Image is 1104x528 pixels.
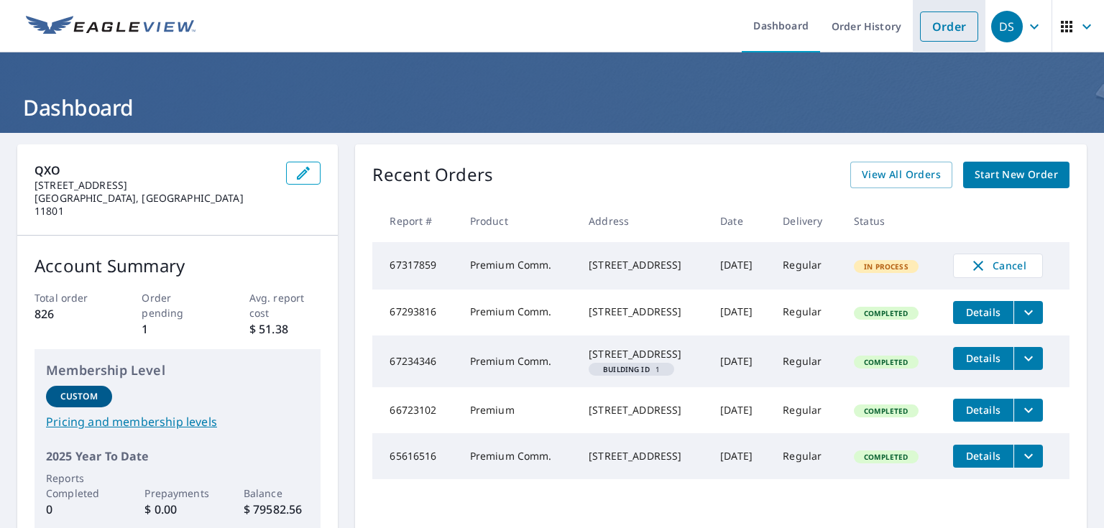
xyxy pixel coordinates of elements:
[594,366,668,373] span: 1
[1013,399,1043,422] button: filesDropdownBtn-66723102
[962,351,1005,365] span: Details
[953,347,1013,370] button: detailsBtn-67234346
[459,387,577,433] td: Premium
[975,166,1058,184] span: Start New Order
[46,501,112,518] p: 0
[962,305,1005,319] span: Details
[34,192,275,218] p: [GEOGRAPHIC_DATA], [GEOGRAPHIC_DATA] 11801
[962,403,1005,417] span: Details
[709,335,771,387] td: [DATE]
[709,433,771,479] td: [DATE]
[459,433,577,479] td: Premium Comm.
[372,433,458,479] td: 65616516
[459,200,577,242] th: Product
[372,242,458,290] td: 67317859
[372,162,493,188] p: Recent Orders
[771,433,842,479] td: Regular
[855,261,917,272] span: In Process
[144,486,211,501] p: Prepayments
[962,449,1005,463] span: Details
[855,452,916,462] span: Completed
[34,179,275,192] p: [STREET_ADDRESS]
[459,335,577,387] td: Premium Comm.
[855,406,916,416] span: Completed
[372,335,458,387] td: 67234346
[709,200,771,242] th: Date
[920,11,978,42] a: Order
[46,471,112,501] p: Reports Completed
[953,445,1013,468] button: detailsBtn-65616516
[771,335,842,387] td: Regular
[953,254,1043,278] button: Cancel
[46,413,309,430] a: Pricing and membership levels
[46,361,309,380] p: Membership Level
[771,290,842,335] td: Regular
[34,305,106,323] p: 826
[603,366,650,373] em: Building ID
[17,93,1087,122] h1: Dashboard
[771,387,842,433] td: Regular
[577,200,709,242] th: Address
[1013,445,1043,468] button: filesDropdownBtn-65616516
[34,253,321,279] p: Account Summary
[26,16,195,37] img: EV Logo
[142,290,213,320] p: Order pending
[34,290,106,305] p: Total order
[459,290,577,335] td: Premium Comm.
[244,486,310,501] p: Balance
[589,258,697,272] div: [STREET_ADDRESS]
[249,320,321,338] p: $ 51.38
[862,166,941,184] span: View All Orders
[249,290,321,320] p: Avg. report cost
[953,399,1013,422] button: detailsBtn-66723102
[968,257,1028,274] span: Cancel
[771,200,842,242] th: Delivery
[589,403,697,417] div: [STREET_ADDRESS]
[34,162,275,179] p: QXO
[771,242,842,290] td: Regular
[855,308,916,318] span: Completed
[244,501,310,518] p: $ 79582.56
[589,305,697,319] div: [STREET_ADDRESS]
[842,200,942,242] th: Status
[142,320,213,338] p: 1
[1013,301,1043,324] button: filesDropdownBtn-67293816
[850,162,952,188] a: View All Orders
[1013,347,1043,370] button: filesDropdownBtn-67234346
[372,290,458,335] td: 67293816
[60,390,98,403] p: Custom
[855,357,916,367] span: Completed
[372,387,458,433] td: 66723102
[709,290,771,335] td: [DATE]
[589,449,697,463] div: [STREET_ADDRESS]
[991,11,1023,42] div: DS
[963,162,1069,188] a: Start New Order
[589,347,697,361] div: [STREET_ADDRESS]
[709,387,771,433] td: [DATE]
[709,242,771,290] td: [DATE]
[953,301,1013,324] button: detailsBtn-67293816
[372,200,458,242] th: Report #
[46,448,309,465] p: 2025 Year To Date
[459,242,577,290] td: Premium Comm.
[144,501,211,518] p: $ 0.00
